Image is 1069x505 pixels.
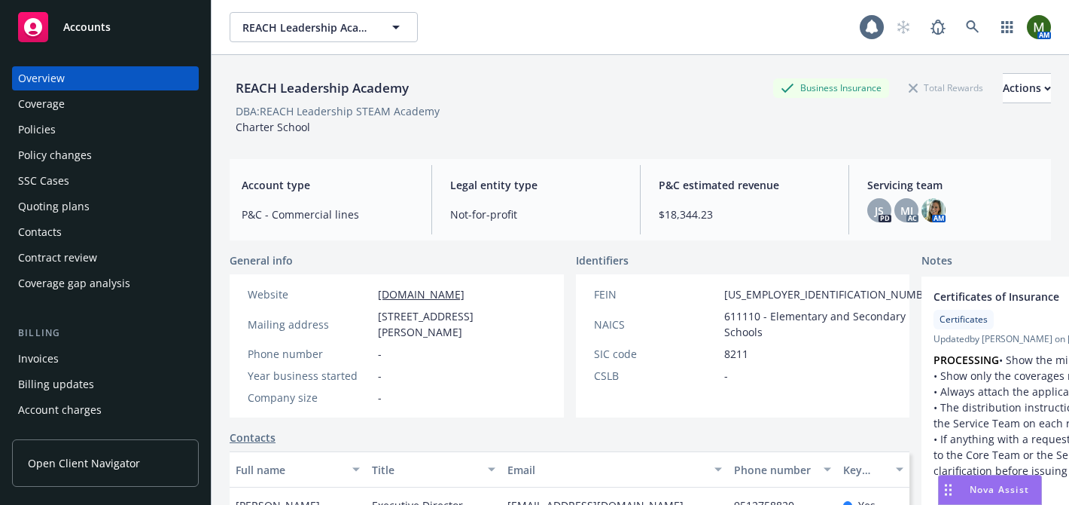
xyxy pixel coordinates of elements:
[12,143,199,167] a: Policy changes
[594,346,718,362] div: SIC code
[450,207,622,222] span: Not-for-profit
[18,271,130,295] div: Coverage gap analysis
[837,451,909,488] button: Key contact
[1027,15,1051,39] img: photo
[230,78,415,98] div: REACH Leadership Academy
[18,424,106,448] div: Installment plans
[18,118,56,142] div: Policies
[773,78,889,97] div: Business Insurance
[18,372,94,396] div: Billing updates
[236,120,310,134] span: Charter School
[938,475,1042,505] button: Nova Assist
[230,12,418,42] button: REACH Leadership Academy
[12,271,199,295] a: Coverage gap analysis
[236,462,343,478] div: Full name
[594,368,718,384] div: CSLB
[12,169,199,193] a: SSC Cases
[12,220,199,244] a: Contacts
[12,347,199,371] a: Invoices
[63,21,111,33] span: Accounts
[236,103,440,119] div: DBA: REACH Leadership STEAM Academy
[450,177,622,193] span: Legal entity type
[18,66,65,90] div: Overview
[940,313,988,326] span: Certificates
[242,207,413,222] span: P&C - Commercial lines
[230,430,276,445] a: Contacts
[921,198,946,222] img: photo
[921,252,952,271] span: Notes
[970,483,1029,496] span: Nova Assist
[12,118,199,142] a: Policies
[18,143,92,167] div: Policy changes
[12,398,199,422] a: Account charges
[18,347,59,371] div: Invoices
[501,451,728,488] button: Email
[734,462,814,478] div: Phone number
[18,220,62,244] div: Contacts
[901,78,991,97] div: Total Rewards
[888,12,918,42] a: Start snowing
[875,203,884,219] span: JS
[12,372,199,396] a: Billing updates
[507,462,705,478] div: Email
[18,194,90,219] div: Quoting plans
[958,12,988,42] a: Search
[12,6,199,48] a: Accounts
[923,12,953,42] a: Report a Bug
[12,246,199,270] a: Contract review
[378,308,546,340] span: [STREET_ADDRESS][PERSON_NAME]
[728,451,836,488] button: Phone number
[724,368,728,384] span: -
[18,92,65,116] div: Coverage
[724,308,940,340] span: 611110 - Elementary and Secondary Schools
[248,346,372,362] div: Phone number
[18,246,97,270] div: Contract review
[12,326,199,341] div: Billing
[659,207,830,222] span: $18,344.23
[378,287,464,301] a: [DOMAIN_NAME]
[1003,73,1051,103] button: Actions
[900,203,913,219] span: MJ
[594,286,718,302] div: FEIN
[724,346,748,362] span: 8211
[1003,74,1051,103] div: Actions
[366,451,502,488] button: Title
[378,390,382,406] span: -
[248,286,372,302] div: Website
[933,353,999,367] strong: PROCESSING
[12,424,199,448] a: Installment plans
[867,177,1039,193] span: Servicing team
[18,169,69,193] div: SSC Cases
[992,12,1022,42] a: Switch app
[248,317,372,332] div: Mailing address
[242,177,413,193] span: Account type
[242,20,373,35] span: REACH Leadership Academy
[12,194,199,219] a: Quoting plans
[724,286,940,302] span: [US_EMPLOYER_IDENTIFICATION_NUMBER]
[378,368,382,384] span: -
[843,462,887,478] div: Key contact
[230,451,366,488] button: Full name
[576,252,629,268] span: Identifiers
[12,66,199,90] a: Overview
[248,368,372,384] div: Year business started
[372,462,480,478] div: Title
[248,390,372,406] div: Company size
[28,455,140,471] span: Open Client Navigator
[12,92,199,116] a: Coverage
[378,346,382,362] span: -
[594,317,718,332] div: NAICS
[230,252,293,268] span: General info
[939,476,958,504] div: Drag to move
[659,177,830,193] span: P&C estimated revenue
[18,398,102,422] div: Account charges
